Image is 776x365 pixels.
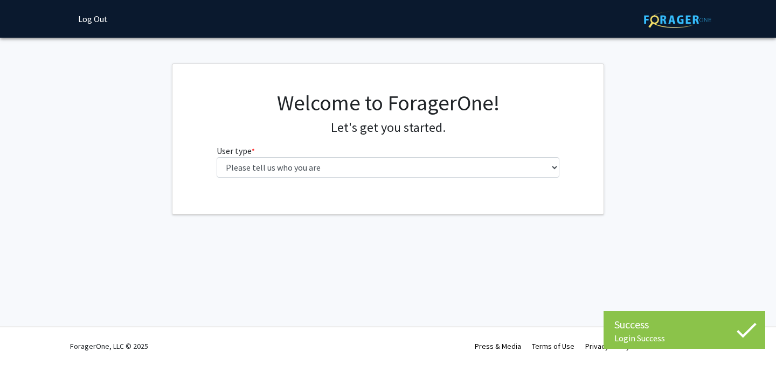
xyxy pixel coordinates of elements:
img: ForagerOne Logo [644,11,711,28]
a: Privacy Policy [585,341,630,351]
div: Login Success [614,333,754,343]
h4: Let's get you started. [217,120,560,136]
label: User type [217,144,255,157]
h1: Welcome to ForagerOne! [217,90,560,116]
a: Terms of Use [532,341,574,351]
a: Press & Media [475,341,521,351]
div: ForagerOne, LLC © 2025 [70,327,148,365]
div: Success [614,317,754,333]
